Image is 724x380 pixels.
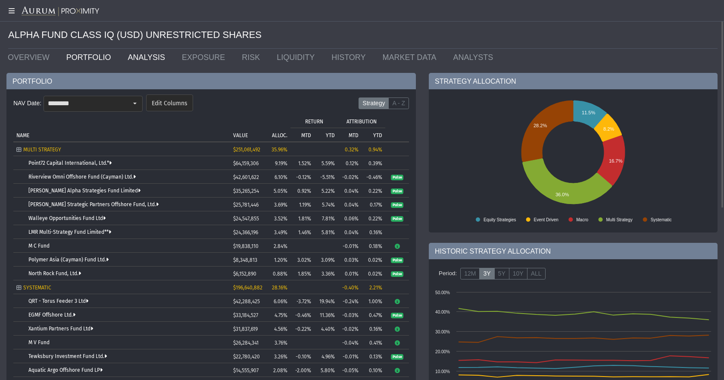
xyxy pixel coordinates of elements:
td: 3.36% [314,267,338,280]
text: 30.00% [435,330,450,334]
a: [PERSON_NAME] Alpha Strategies Fund Limited [28,188,140,194]
span: 35.96% [271,147,287,153]
a: Pulse [391,353,403,359]
span: $24,366,196 [233,229,258,236]
td: 3.02% [290,253,314,267]
a: [PERSON_NAME] Strategic Partners Offshore Fund, Ltd. [28,201,159,207]
div: ALPHA FUND CLASS IQ (USD) UNRESTRICTED SHARES [8,22,718,49]
span: $25,781,446 [233,202,259,208]
span: $6,152,890 [233,271,256,277]
text: Macro [576,217,588,222]
span: $31,837,619 [233,326,258,332]
a: Pulse [391,174,403,180]
td: 11.36% [314,308,338,322]
span: Pulse [391,271,403,277]
td: 0.47% [362,308,385,322]
label: 5Y [494,268,509,280]
text: Equity Strategies [484,217,516,222]
td: -0.22% [290,322,314,336]
td: -0.46% [362,170,385,184]
p: MTD [301,132,311,138]
td: 0.03% [338,253,362,267]
a: Aquatic Argo Offshore Fund LP [28,367,103,373]
td: -0.10% [290,349,314,363]
div: HISTORIC STRATEGY ALLOCATION [429,243,718,259]
span: 3.76% [275,340,287,346]
span: $42,601,622 [233,174,259,180]
a: MARKET DATA [376,49,447,66]
a: Pulse [391,270,403,276]
div: NAV Date: [13,96,44,111]
td: 3.09% [314,253,338,267]
span: $35,265,254 [233,188,259,194]
td: 1.00% [362,294,385,308]
a: Point72 Capital International, Ltd.* [28,160,112,166]
td: Column YTD [314,128,338,141]
a: ANALYSIS [121,49,175,66]
a: QRT - Torus Feeder 3 Ltd [28,298,88,304]
text: 10.00% [435,369,450,374]
text: 8.2% [603,126,614,132]
a: RISK [235,49,270,66]
span: Pulse [391,216,403,222]
p: YTD [326,132,335,138]
td: Column MTD [338,128,362,141]
text: 40.00% [435,310,450,314]
span: Pulse [391,188,403,195]
span: $22,780,420 [233,354,260,360]
div: 0.32% [341,147,359,153]
span: MULTI STRATEGY [23,147,61,153]
span: Edit Columns [152,100,187,107]
td: -0.24% [338,294,362,308]
a: Xantium Partners Fund Ltd [28,326,93,332]
td: 0.02% [362,267,385,280]
a: PORTFOLIO [60,49,122,66]
td: 1.19% [290,198,314,211]
td: 0.06% [338,211,362,225]
a: Pulse [391,215,403,221]
td: 0.16% [362,322,385,336]
a: M C Fund [28,243,50,249]
span: $14,555,907 [233,367,259,374]
td: 0.12% [338,156,362,170]
span: SYSTEMATIC [23,285,51,291]
span: 6.06% [274,298,287,305]
td: 0.10% [362,363,385,377]
span: 3.49% [274,229,287,236]
td: 0.92% [290,184,314,198]
span: $251,061,492 [233,147,260,153]
td: -0.02% [338,322,362,336]
td: 19.94% [314,294,338,308]
td: 0.04% [338,184,362,198]
p: NAME [16,132,29,138]
text: 50.00% [435,290,450,295]
span: 1.20% [274,257,287,263]
td: 5.81% [314,225,338,239]
span: 28.16% [272,285,287,291]
text: 28.2% [534,123,547,128]
span: $196,640,882 [233,285,262,291]
span: $64,159,306 [233,160,259,166]
td: 0.02% [362,253,385,267]
label: 10Y [509,268,527,280]
span: 3.52% [274,216,287,222]
span: 2.84% [274,243,287,249]
a: M V Fund [28,339,50,345]
label: ALL [527,268,546,280]
span: $8,348,813 [233,257,257,263]
span: Pulse [391,175,403,181]
a: Pulse [391,188,403,194]
a: LIQUIDITY [270,49,325,66]
p: ATTRIBUTION [346,119,377,125]
td: 1.81% [290,211,314,225]
span: 6.10% [275,174,287,180]
text: 11.5% [582,110,595,115]
p: ALLOC. [272,132,287,138]
a: Riverview Omni Offshore Fund (Cayman) Ltd. [28,174,136,180]
td: Column ALLOC. [262,114,290,141]
td: 5.59% [314,156,338,170]
span: 9.19% [275,160,287,166]
span: Pulse [391,258,403,264]
td: 0.01% [338,267,362,280]
span: 3.26% [274,354,287,360]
